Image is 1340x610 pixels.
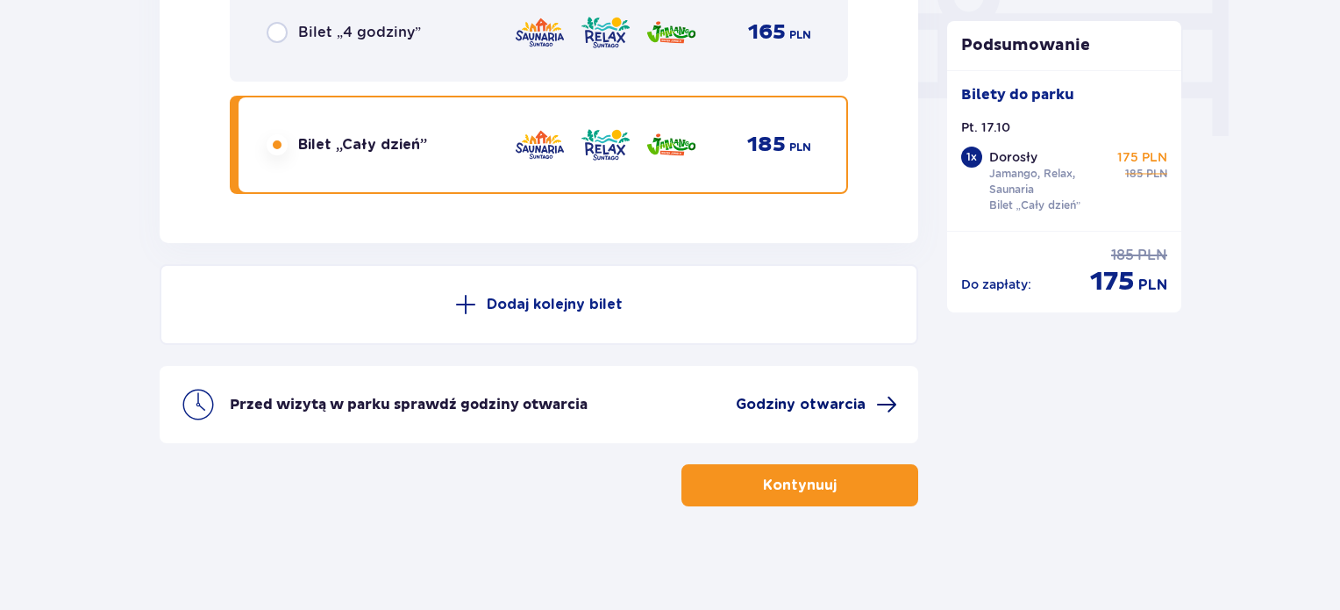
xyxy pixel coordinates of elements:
img: Relax [580,14,631,51]
span: 185 [1125,166,1143,182]
p: Jamango, Relax, Saunaria [989,166,1110,197]
span: PLN [789,140,811,155]
span: PLN [1146,166,1167,182]
p: Pt. 17.10 [961,118,1010,136]
button: Dodaj kolejny bilet [160,264,918,345]
p: Podsumowanie [947,35,1182,56]
span: 175 [1090,265,1135,298]
p: Dodaj kolejny bilet [487,295,623,314]
p: 175 PLN [1117,148,1167,166]
img: Jamango [645,126,697,163]
p: Kontynuuj [763,476,837,495]
img: Saunaria [514,126,566,163]
p: Dorosły [989,148,1037,166]
img: Jamango [645,14,697,51]
p: Bilet „Cały dzień” [989,197,1081,213]
span: PLN [789,27,811,43]
button: Kontynuuj [681,464,918,506]
p: Przed wizytą w parku sprawdź godziny otwarcia [230,395,588,414]
span: 165 [748,19,786,46]
a: Godziny otwarcia [736,394,897,415]
span: PLN [1138,276,1167,295]
img: Saunaria [514,14,566,51]
img: Relax [580,126,631,163]
span: Bilet „Cały dzień” [298,135,427,154]
p: Bilety do parku [961,85,1074,104]
span: 185 [747,132,786,158]
span: 185 [1111,246,1134,265]
p: Do zapłaty : [961,276,1031,293]
span: PLN [1137,246,1167,265]
div: 1 x [961,147,982,168]
span: Bilet „4 godziny” [298,23,421,42]
span: Godziny otwarcia [736,395,866,414]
